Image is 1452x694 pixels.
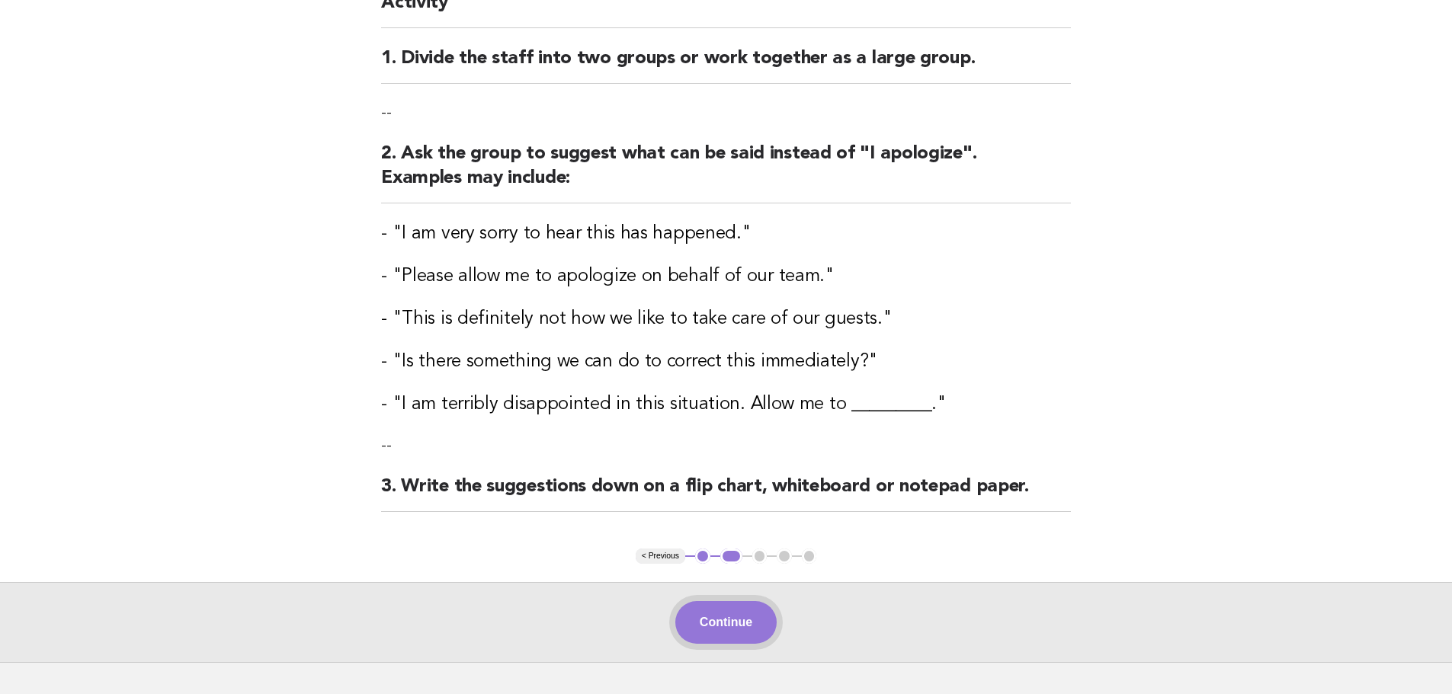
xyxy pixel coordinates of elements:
[695,548,710,564] button: 1
[381,102,1071,123] p: --
[381,435,1071,456] p: --
[381,46,1071,84] h2: 1. Divide the staff into two groups or work together as a large group.
[381,264,1071,289] h3: - "Please allow me to apologize on behalf of our team."
[381,222,1071,246] h3: - "I am very sorry to hear this has happened."
[381,350,1071,374] h3: - "Is there something we can do to correct this immediately?"
[636,548,685,564] button: < Previous
[381,142,1071,203] h2: 2. Ask the group to suggest what can be said instead of "I apologize". Examples may include:
[381,392,1071,417] h3: - "I am terribly disappointed in this situation. Allow me to _________."
[381,475,1071,512] h2: 3. Write the suggestions down on a flip chart, whiteboard or notepad paper.
[675,601,777,644] button: Continue
[720,548,742,564] button: 2
[381,307,1071,331] h3: - "This is definitely not how we like to take care of our guests."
